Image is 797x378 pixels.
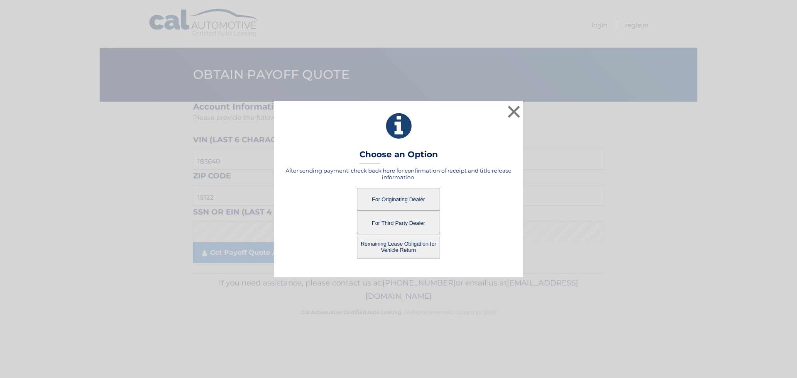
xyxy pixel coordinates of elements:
button: Remaining Lease Obligation for Vehicle Return [357,236,440,259]
h3: Choose an Option [359,149,438,164]
button: For Third Party Dealer [357,212,440,234]
button: For Originating Dealer [357,188,440,211]
button: × [506,103,522,120]
h5: After sending payment, check back here for confirmation of receipt and title release information. [284,167,513,180]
